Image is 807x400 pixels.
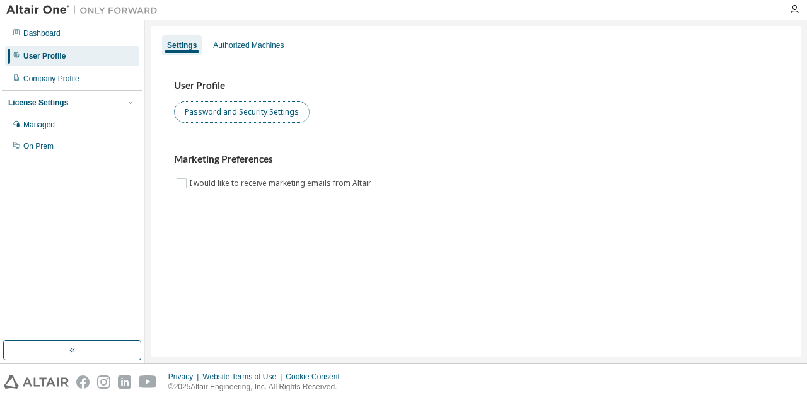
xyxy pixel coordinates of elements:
div: License Settings [8,98,68,108]
div: Dashboard [23,28,61,38]
div: Website Terms of Use [202,372,286,382]
img: Altair One [6,4,164,16]
img: altair_logo.svg [4,375,69,389]
div: Cookie Consent [286,372,347,382]
img: linkedin.svg [118,375,131,389]
button: Password and Security Settings [174,101,310,123]
div: On Prem [23,141,54,151]
h3: Marketing Preferences [174,153,778,166]
div: Authorized Machines [213,40,284,50]
img: facebook.svg [76,375,90,389]
div: Managed [23,120,55,130]
div: Company Profile [23,74,79,84]
img: youtube.svg [139,375,157,389]
label: I would like to receive marketing emails from Altair [189,176,374,191]
div: User Profile [23,51,66,61]
div: Privacy [168,372,202,382]
p: © 2025 Altair Engineering, Inc. All Rights Reserved. [168,382,347,392]
h3: User Profile [174,79,778,92]
img: instagram.svg [97,375,110,389]
div: Settings [167,40,197,50]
